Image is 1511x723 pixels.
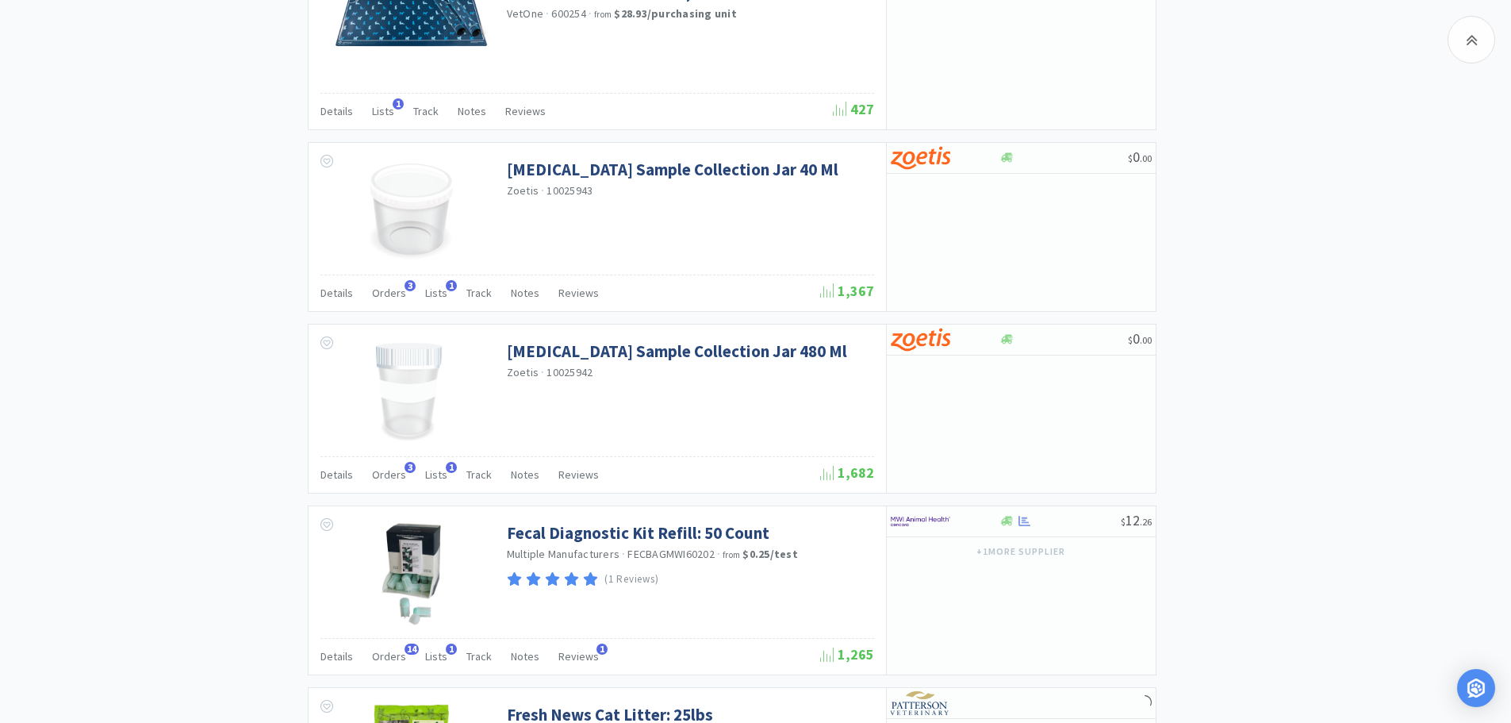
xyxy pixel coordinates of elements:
span: 427 [833,100,874,118]
span: Lists [372,104,394,118]
span: 1 [446,462,457,473]
span: from [594,9,612,20]
span: . 26 [1140,516,1152,528]
span: · [717,547,720,561]
span: from [723,549,740,560]
span: 3 [405,462,416,473]
button: +1more supplier [968,540,1072,563]
img: f6b2451649754179b5b4e0c70c3f7cb0_2.png [891,510,950,533]
span: · [541,183,544,198]
span: 1,367 [820,282,874,300]
span: 1,682 [820,463,874,482]
span: Orders [372,649,406,663]
span: 1,265 [820,645,874,663]
span: 1 [596,644,608,655]
img: a673e5ab4e5e497494167fe422e9a3ab.png [891,328,950,352]
span: 12 [1121,511,1152,529]
span: FECBAGMWI60202 [627,547,715,561]
span: Reviews [558,649,599,663]
span: 1 [393,98,404,110]
strong: $0.25 / test [742,547,798,561]
a: Fecal Diagnostic Kit Refill: 50 Count [507,522,769,544]
p: (1 Reviews) [604,571,658,588]
a: Multiple Manufacturers [507,547,620,561]
span: 0 [1128,329,1152,348]
a: Zoetis [507,183,539,198]
span: $ [1128,152,1133,164]
span: Orders [372,467,406,482]
span: 14 [405,644,419,655]
span: 10025943 [546,183,593,198]
span: Details [320,286,353,300]
span: Notes [511,649,539,663]
img: 7590a41424d346abb8e946f385eef7b6_614089.png [360,159,463,262]
span: 3 [405,280,416,291]
span: Orders [372,286,406,300]
span: Track [466,286,492,300]
img: 6f824bbcf8714314b03fece9acdd5f1b_614088.png [360,340,463,444]
span: . 00 [1140,334,1152,346]
span: Reviews [558,467,599,482]
span: Reviews [505,104,546,118]
span: Lists [425,467,447,482]
span: Track [466,467,492,482]
span: Track [413,104,439,118]
a: VetOne [507,6,544,21]
span: 1 [446,280,457,291]
span: Details [320,104,353,118]
span: Track [466,649,492,663]
span: Details [320,649,353,663]
div: Open Intercom Messenger [1457,669,1495,707]
span: $ [1128,334,1133,346]
span: Notes [458,104,486,118]
span: 600254 [551,6,586,21]
span: 1 [446,644,457,655]
span: $ [1121,516,1126,528]
span: Lists [425,649,447,663]
strong: $28.93 / purchasing unit [614,6,737,21]
span: · [546,6,549,21]
img: a673e5ab4e5e497494167fe422e9a3ab.png [891,146,950,170]
span: Reviews [558,286,599,300]
span: · [589,6,592,21]
span: Notes [511,286,539,300]
span: · [622,547,625,561]
a: Zoetis [507,365,539,379]
span: Details [320,467,353,482]
a: [MEDICAL_DATA] Sample Collection Jar 40 Ml [507,159,838,180]
span: 10025942 [546,365,593,379]
a: [MEDICAL_DATA] Sample Collection Jar 480 Ml [507,340,847,362]
span: Lists [425,286,447,300]
span: · [541,365,544,379]
span: Notes [511,467,539,482]
img: f5e969b455434c6296c6d81ef179fa71_3.png [891,691,950,715]
span: 0 [1128,148,1152,166]
span: . 00 [1140,152,1152,164]
img: 2e7e63ab941c4f25a0684625929fd24c_6564.png [377,522,446,625]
